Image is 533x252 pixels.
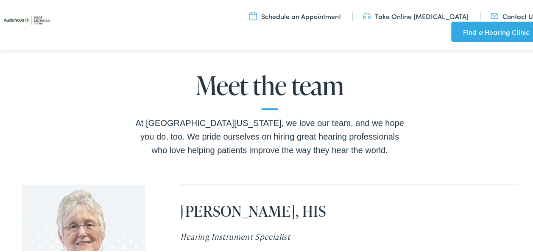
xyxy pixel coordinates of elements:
h2: [PERSON_NAME], HIS [180,200,518,218]
a: Take Online [MEDICAL_DATA] [363,10,469,19]
img: utility icon [249,10,257,19]
div: At [GEOGRAPHIC_DATA][US_STATE], we love our team, and we hope you do, too. We pride ourselves on ... [134,115,405,155]
h2: Meet the team [134,70,405,108]
a: Schedule an Appointment [249,10,341,19]
img: utility icon [491,10,498,19]
img: utility icon [451,25,459,35]
i: Hearing Instrument Specialist [180,230,290,240]
img: utility icon [363,10,371,19]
